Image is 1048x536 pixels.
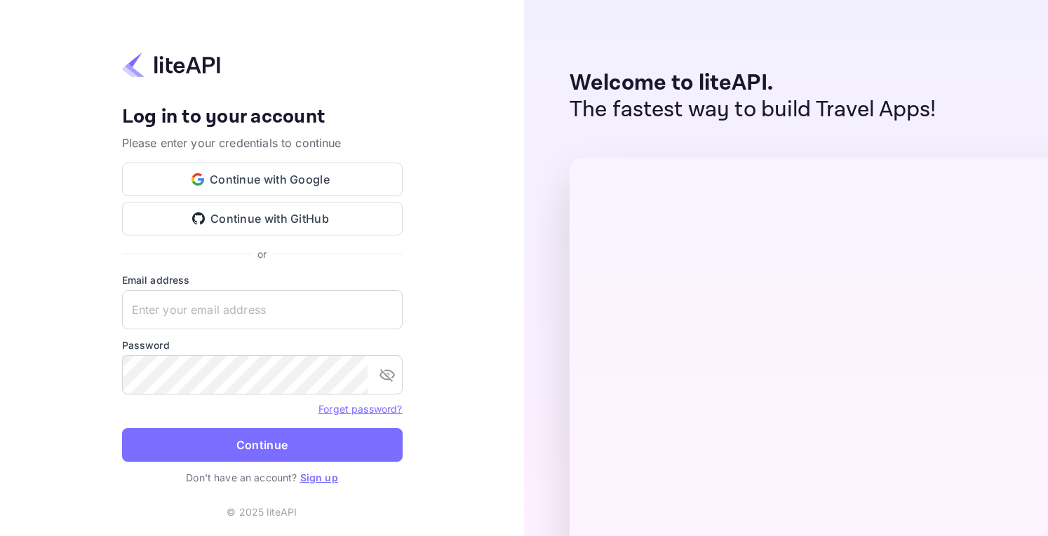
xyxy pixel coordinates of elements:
p: Welcome to liteAPI. [570,70,936,97]
button: Continue with Google [122,163,403,196]
p: © 2025 liteAPI [227,504,297,519]
p: The fastest way to build Travel Apps! [570,97,936,123]
p: Please enter your credentials to continue [122,135,403,151]
label: Password [122,338,403,352]
input: Enter your email address [122,290,403,329]
button: toggle password visibility [373,361,401,389]
h4: Log in to your account [122,105,403,130]
a: Sign up [300,472,338,483]
a: Forget password? [318,403,402,415]
img: liteapi [122,51,220,78]
p: or [257,247,267,261]
button: Continue with GitHub [122,202,403,235]
button: Continue [122,428,403,462]
p: Don't have an account? [122,470,403,485]
a: Forget password? [318,401,402,415]
label: Email address [122,273,403,287]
